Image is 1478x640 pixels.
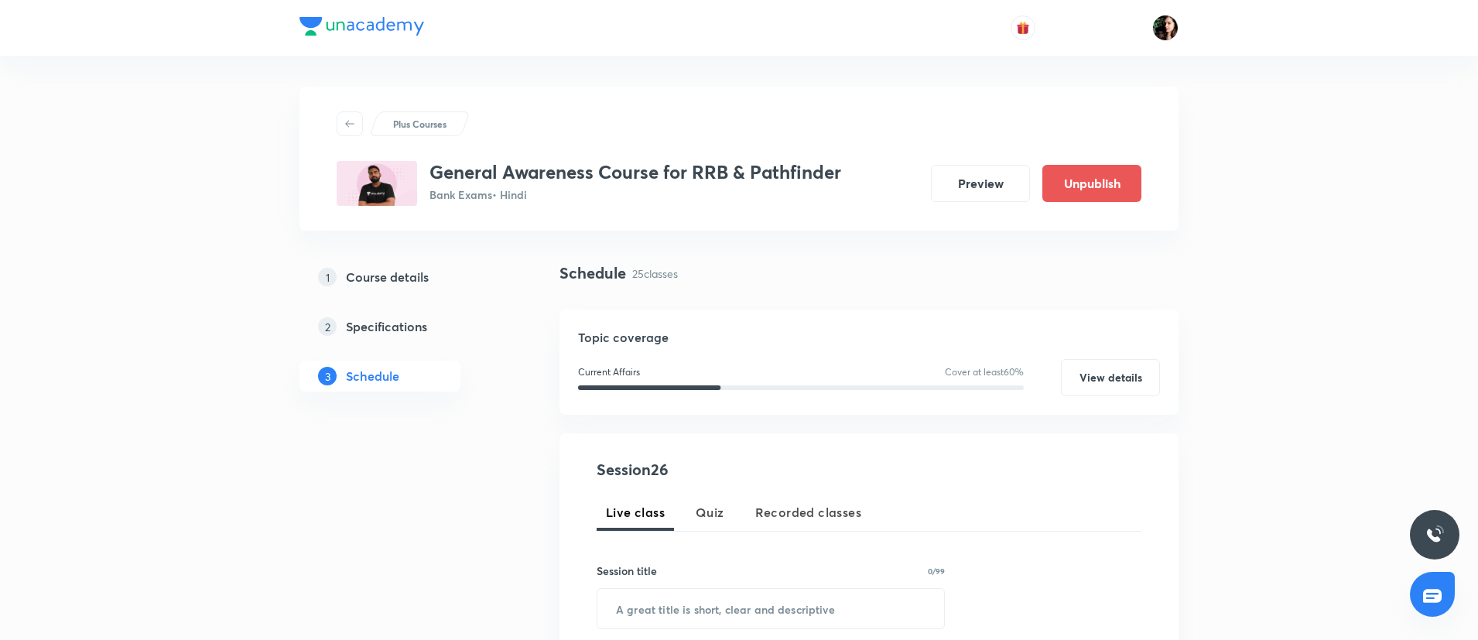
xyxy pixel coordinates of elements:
h3: General Awareness Course for RRB & Pathfinder [429,161,841,183]
p: 2 [318,317,337,336]
h5: Specifications [346,317,427,336]
button: View details [1061,359,1160,396]
p: 1 [318,268,337,286]
span: Quiz [696,503,724,522]
button: Unpublish [1042,165,1141,202]
img: Priyanka K [1152,15,1179,41]
a: 1Course details [299,262,510,293]
button: avatar [1011,15,1035,40]
p: Current Affairs [578,365,640,379]
p: Cover at least 60 % [945,365,1024,379]
a: 2Specifications [299,311,510,342]
p: 25 classes [632,265,678,282]
span: Live class [606,503,665,522]
h5: Topic coverage [578,328,1160,347]
span: Recorded classes [755,503,861,522]
a: Company Logo [299,17,424,39]
h5: Course details [346,268,429,286]
button: Preview [931,165,1030,202]
p: 0/99 [928,567,945,575]
img: ttu [1425,525,1444,544]
h6: Session title [597,563,657,579]
h5: Schedule [346,367,399,385]
img: 7F793680-710D-4F99-A001-91DD8F989E82_plus.png [337,161,417,206]
img: avatar [1016,21,1030,35]
p: Plus Courses [393,117,446,131]
input: A great title is short, clear and descriptive [597,589,944,628]
img: Company Logo [299,17,424,36]
h4: Session 26 [597,458,879,481]
h4: Schedule [559,262,626,285]
p: Bank Exams • Hindi [429,187,841,203]
p: 3 [318,367,337,385]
